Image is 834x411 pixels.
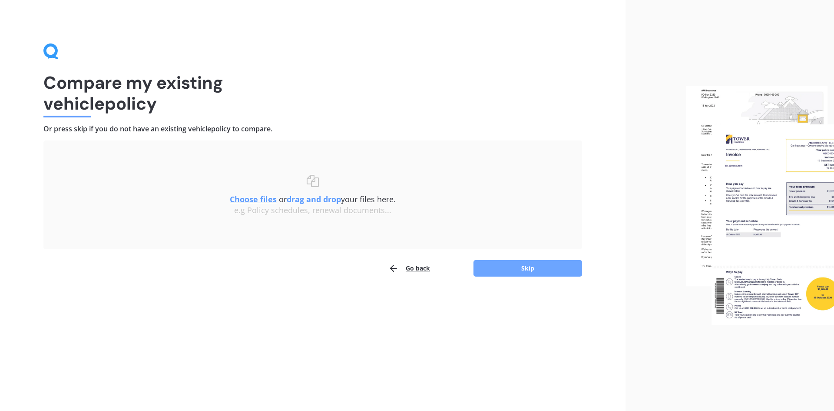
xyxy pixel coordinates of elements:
u: Choose files [230,194,277,204]
b: drag and drop [287,194,341,204]
h1: Compare my existing vehicle policy [43,72,582,114]
button: Go back [388,260,430,277]
img: files.webp [686,86,834,325]
button: Skip [473,260,582,277]
div: e.g Policy schedules, renewal documents... [61,206,565,215]
h4: Or press skip if you do not have an existing vehicle policy to compare. [43,124,582,134]
span: or your files here. [230,194,396,204]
